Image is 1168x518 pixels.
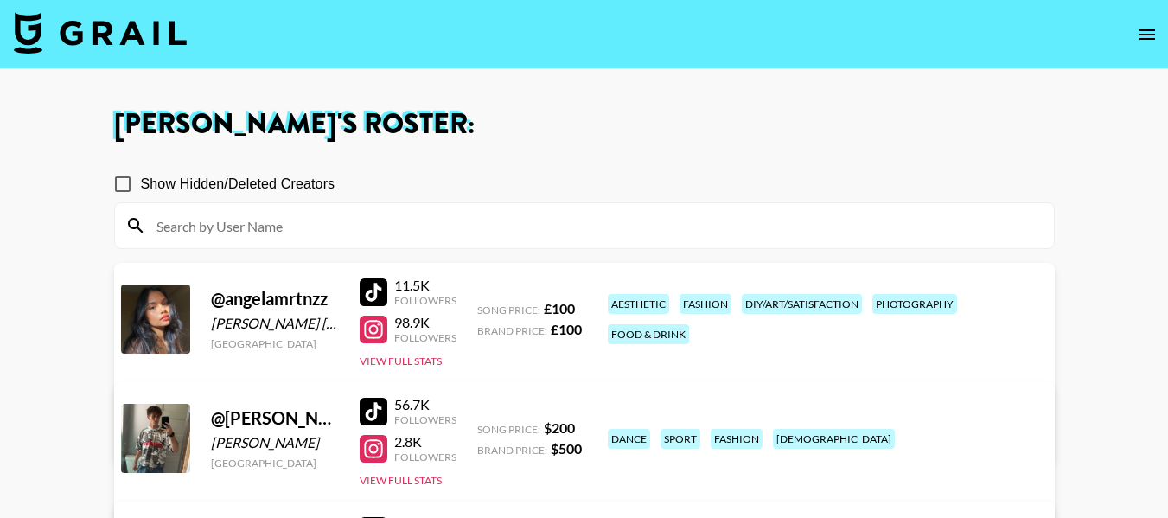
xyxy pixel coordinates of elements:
div: 2.8K [394,433,456,451]
div: Followers [394,331,456,344]
strong: £ 100 [544,300,575,317]
strong: $ 200 [544,419,575,436]
div: 11.5K [394,277,456,294]
div: 98.9K [394,314,456,331]
div: [PERSON_NAME] [211,434,339,451]
div: [GEOGRAPHIC_DATA] [211,337,339,350]
strong: $ 500 [551,440,582,457]
div: @ angelamrtnzz [211,288,339,310]
div: Followers [394,451,456,464]
div: aesthetic [608,294,669,314]
div: Followers [394,294,456,307]
span: Brand Price: [477,324,547,337]
div: dance [608,429,650,449]
div: sport [661,429,700,449]
button: View Full Stats [360,355,442,368]
span: Brand Price: [477,444,547,457]
div: fashion [711,429,763,449]
div: @ [PERSON_NAME].[PERSON_NAME].161 [211,407,339,429]
img: Grail Talent [14,12,187,54]
div: diy/art/satisfaction [742,294,862,314]
div: fashion [680,294,731,314]
div: Followers [394,413,456,426]
div: [DEMOGRAPHIC_DATA] [773,429,895,449]
div: photography [872,294,957,314]
div: [GEOGRAPHIC_DATA] [211,457,339,470]
strong: £ 100 [551,321,582,337]
button: open drawer [1130,17,1165,52]
h1: [PERSON_NAME] 's Roster: [114,111,1055,138]
span: Song Price: [477,423,540,436]
button: View Full Stats [360,474,442,487]
div: [PERSON_NAME] [PERSON_NAME] [211,315,339,332]
span: Show Hidden/Deleted Creators [141,174,335,195]
span: Song Price: [477,304,540,317]
input: Search by User Name [146,212,1044,240]
div: 56.7K [394,396,456,413]
div: food & drink [608,324,689,344]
